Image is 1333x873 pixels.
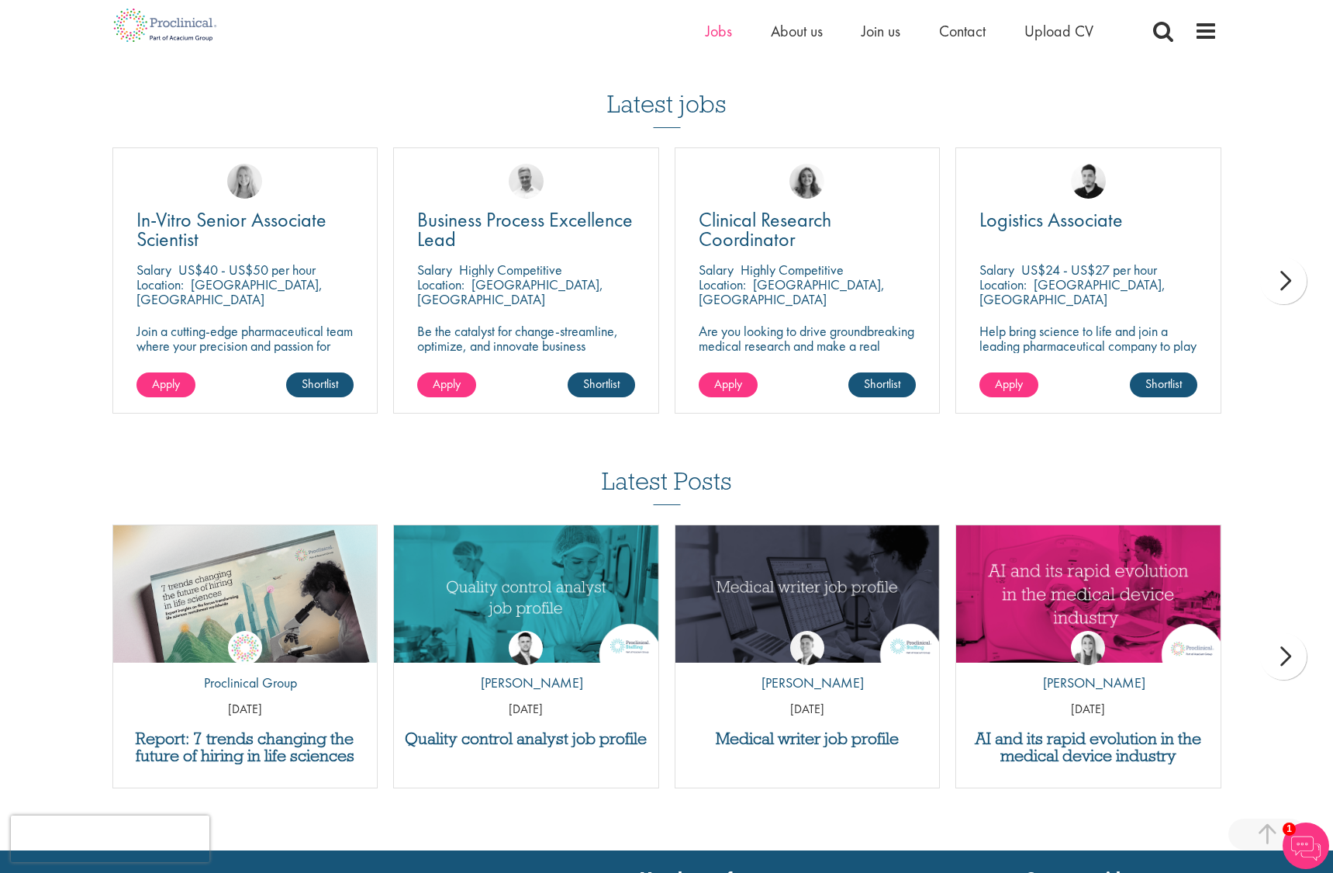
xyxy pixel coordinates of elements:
a: Link to a post [394,525,658,663]
p: [PERSON_NAME] [750,673,864,693]
div: next [1260,633,1307,680]
a: Jobs [706,21,732,41]
p: Help bring science to life and join a leading pharmaceutical company to play a key role in delive... [979,324,1197,397]
img: Proclinical: Life sciences hiring trends report 2025 [113,525,378,674]
img: Shannon Briggs [227,164,262,199]
p: Join a cutting-edge pharmaceutical team where your precision and passion for science will help sh... [136,324,354,383]
p: [PERSON_NAME] [469,673,583,693]
p: [GEOGRAPHIC_DATA], [GEOGRAPHIC_DATA] [417,275,603,308]
img: Joshua Bye [509,164,544,199]
p: [GEOGRAPHIC_DATA], [GEOGRAPHIC_DATA] [136,275,323,308]
span: Location: [699,275,746,293]
a: Shortlist [848,372,916,397]
a: Medical writer job profile [683,730,932,747]
a: Clinical Research Coordinator [699,210,917,249]
div: next [1260,258,1307,304]
p: [DATE] [956,701,1221,719]
h3: Latest jobs [607,52,727,128]
a: Apply [417,372,476,397]
a: Proclinical Group Proclinical Group [192,631,297,701]
p: Be the catalyst for change-streamline, optimize, and innovate business processes in a dynamic bio... [417,324,635,383]
img: Joshua Godden [509,631,543,665]
a: Apply [136,372,195,397]
p: Are you looking to drive groundbreaking medical research and make a real impact-join our client a... [699,324,917,383]
p: [GEOGRAPHIC_DATA], [GEOGRAPHIC_DATA] [979,275,1166,308]
a: Business Process Excellence Lead [417,210,635,249]
p: US$24 - US$27 per hour [1021,261,1157,279]
a: Shortlist [286,372,354,397]
span: Apply [714,376,742,392]
a: About us [771,21,823,41]
a: Link to a post [113,525,378,663]
p: [DATE] [113,701,378,719]
a: Upload CV [1024,21,1093,41]
span: Business Process Excellence Lead [417,206,633,252]
p: Proclinical Group [192,673,297,693]
iframe: reCAPTCHA [11,816,209,862]
span: Logistics Associate [979,206,1123,233]
span: Location: [417,275,464,293]
a: Hannah Burke [PERSON_NAME] [1031,631,1145,701]
a: Report: 7 trends changing the future of hiring in life sciences [121,730,370,764]
p: US$40 - US$50 per hour [178,261,316,279]
p: [GEOGRAPHIC_DATA], [GEOGRAPHIC_DATA] [699,275,885,308]
p: Highly Competitive [459,261,562,279]
img: George Watson [790,631,824,665]
span: Salary [417,261,452,279]
span: Apply [152,376,180,392]
span: Location: [136,275,184,293]
a: AI and its rapid evolution in the medical device industry [964,730,1213,764]
span: Location: [979,275,1027,293]
a: Shortlist [568,372,635,397]
a: Apply [699,372,758,397]
span: Apply [433,376,461,392]
a: Logistics Associate [979,210,1197,230]
a: Link to a post [675,525,940,663]
img: Chatbot [1283,823,1329,869]
a: Joshua Godden [PERSON_NAME] [469,631,583,701]
span: Apply [995,376,1023,392]
span: Salary [136,261,171,279]
a: Link to a post [956,525,1221,663]
a: Quality control analyst job profile [402,730,651,747]
img: Anderson Maldonado [1071,164,1106,199]
p: Highly Competitive [741,261,844,279]
p: [DATE] [394,701,658,719]
span: Salary [979,261,1014,279]
a: Join us [862,21,900,41]
img: Medical writer job profile [675,525,940,663]
a: In-Vitro Senior Associate Scientist [136,210,354,249]
p: [DATE] [675,701,940,719]
a: Apply [979,372,1038,397]
a: Shortlist [1130,372,1197,397]
img: Proclinical Group [228,631,262,665]
span: 1 [1283,823,1296,836]
img: Jackie Cerchio [789,164,824,199]
a: George Watson [PERSON_NAME] [750,631,864,701]
img: Hannah Burke [1071,631,1105,665]
p: [PERSON_NAME] [1031,673,1145,693]
h3: Latest Posts [602,468,732,505]
a: Contact [939,21,986,41]
span: Clinical Research Coordinator [699,206,831,252]
img: quality control analyst job profile [394,525,658,663]
span: In-Vitro Senior Associate Scientist [136,206,326,252]
img: AI and Its Impact on the Medical Device Industry | Proclinical [956,525,1221,663]
span: Salary [699,261,734,279]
